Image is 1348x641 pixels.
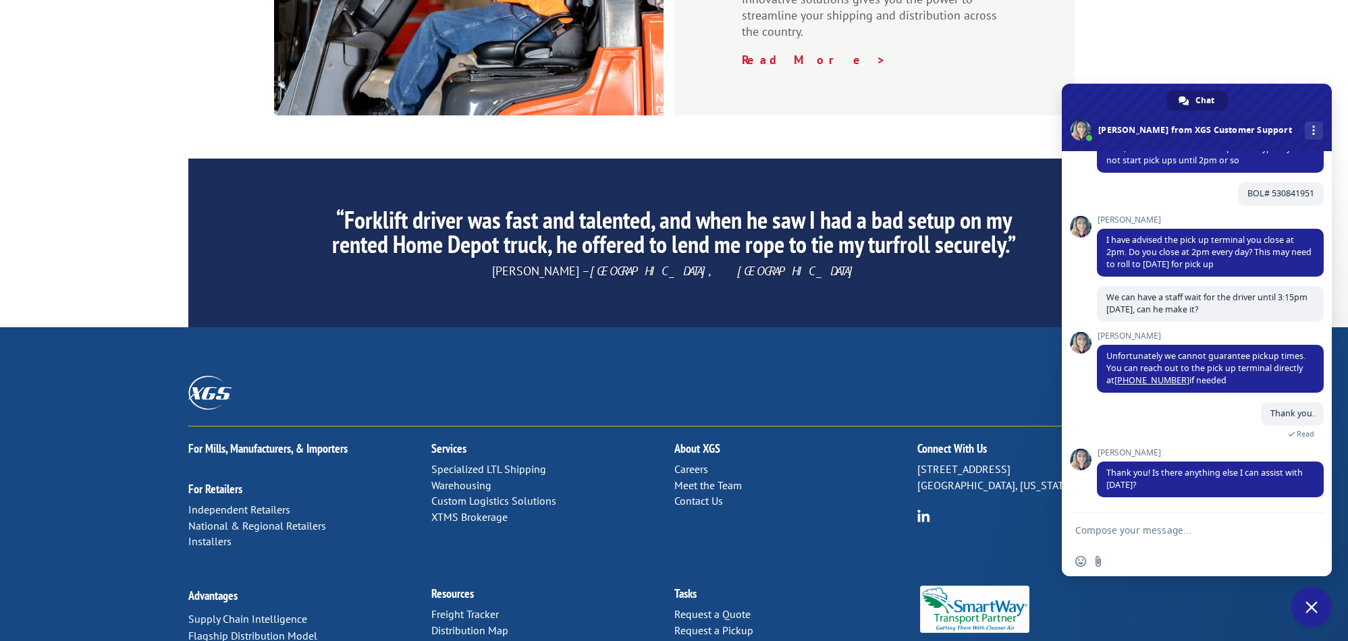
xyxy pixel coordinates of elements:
a: For Mills, Manufacturers, & Importers [188,441,348,456]
span: Send a file [1093,556,1104,567]
a: Request a Quote [674,607,751,621]
a: National & Regional Retailers [188,519,326,532]
img: Smartway_Logo [917,586,1033,633]
a: XTMS Brokerage [431,510,508,524]
em: [GEOGRAPHIC_DATA], [GEOGRAPHIC_DATA] [590,263,856,279]
div: Close chat [1291,587,1332,628]
a: Advantages [188,588,238,603]
img: XGS_Logos_ALL_2024_All_White [188,376,232,409]
a: Resources [431,586,474,601]
a: Freight Tracker [431,607,499,621]
a: Request a Pickup [674,623,753,637]
div: Chat [1166,90,1228,111]
a: About XGS [674,441,720,456]
a: Custom Logistics Solutions [431,494,556,507]
a: Warehousing [431,478,491,492]
textarea: Compose your message... [1075,524,1289,536]
span: Thank you. [1270,408,1314,419]
h2: Tasks [674,588,917,607]
div: More channels [1305,121,1323,140]
a: Independent Retailers [188,503,290,516]
img: group-6 [917,509,930,522]
span: Chat [1195,90,1214,111]
a: Meet the Team [674,478,742,492]
span: Read [1297,429,1314,439]
h2: Connect With Us [917,443,1160,462]
a: Supply Chain Intelligence [188,612,307,625]
span: [PERSON_NAME] – [492,263,856,279]
span: [PERSON_NAME] [1097,331,1324,341]
a: [PHONE_NUMBER] [1114,374,1189,386]
span: Insert an emoji [1075,556,1086,567]
a: Distribution Map [431,623,508,637]
a: Services [431,441,466,456]
a: Contact Us [674,494,723,507]
span: Unfortunately we cannot guarantee pickup times. You can reach out to the pick up terminal directl... [1106,350,1305,386]
h2: “Forklift driver was fast and talented, and when he saw I had a bad setup on my rented Home Depot... [315,208,1033,263]
a: Careers [674,462,708,476]
a: Specialized LTL Shipping [431,462,546,476]
span: BOL# 530841951 [1247,188,1314,199]
span: We can have a staff wait for the driver until 3:15pm [DATE], can he make it? [1106,291,1307,315]
a: Read More > [742,52,886,67]
span: [PERSON_NAME] [1097,448,1324,457]
span: I have advised the pick up terminal you close at 2pm. Do you close at 2pm every day? This may nee... [1106,234,1312,270]
p: [STREET_ADDRESS] [GEOGRAPHIC_DATA], [US_STATE] 37421 [917,462,1160,494]
span: [PERSON_NAME] [1097,215,1324,225]
a: For Retailers [188,481,242,497]
span: Thank you! Is there anything else I can assist with [DATE]? [1106,467,1303,491]
a: Installers [188,534,232,548]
